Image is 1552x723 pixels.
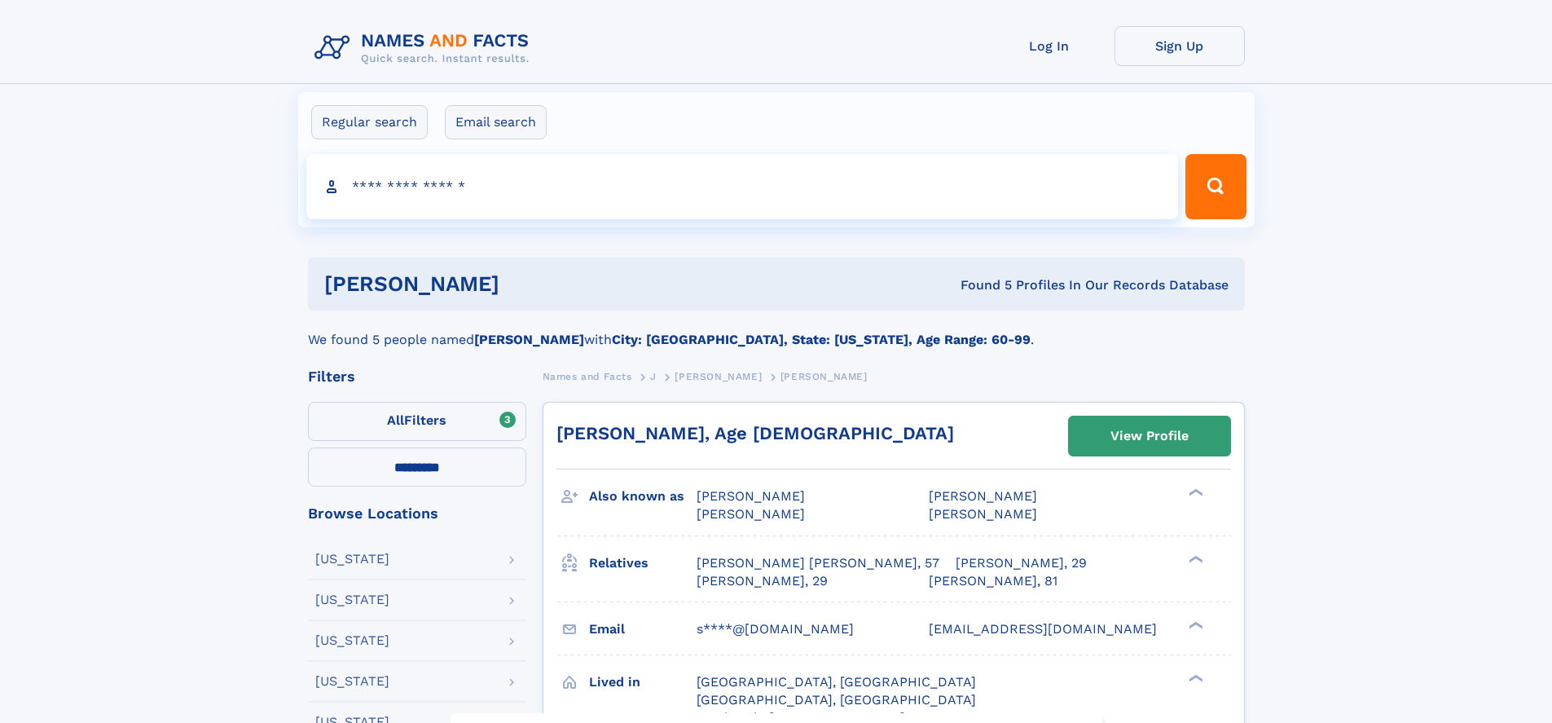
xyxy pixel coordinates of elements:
[675,371,762,382] span: [PERSON_NAME]
[929,488,1037,504] span: [PERSON_NAME]
[1185,672,1204,683] div: ❯
[1185,553,1204,564] div: ❯
[730,276,1229,294] div: Found 5 Profiles In Our Records Database
[780,371,868,382] span: [PERSON_NAME]
[697,554,939,572] a: [PERSON_NAME] [PERSON_NAME], 57
[675,366,762,386] a: [PERSON_NAME]
[589,483,697,510] h3: Also known as
[589,668,697,696] h3: Lived in
[324,274,730,294] h1: [PERSON_NAME]
[984,26,1115,66] a: Log In
[1110,417,1189,455] div: View Profile
[543,366,632,386] a: Names and Facts
[387,412,404,428] span: All
[306,154,1179,219] input: search input
[308,402,526,441] label: Filters
[308,26,543,70] img: Logo Names and Facts
[1069,417,1230,456] a: View Profile
[650,366,657,386] a: J
[315,553,389,566] div: [US_STATE]
[308,311,1245,350] div: We found 5 people named with .
[315,634,389,647] div: [US_STATE]
[1185,154,1246,219] button: Search Button
[308,369,526,384] div: Filters
[697,572,828,590] a: [PERSON_NAME], 29
[929,621,1157,637] span: [EMAIL_ADDRESS][DOMAIN_NAME]
[589,549,697,577] h3: Relatives
[315,593,389,606] div: [US_STATE]
[556,423,954,443] a: [PERSON_NAME], Age [DEMOGRAPHIC_DATA]
[311,105,428,139] label: Regular search
[474,332,584,347] b: [PERSON_NAME]
[1115,26,1245,66] a: Sign Up
[697,488,805,504] span: [PERSON_NAME]
[1185,619,1204,630] div: ❯
[445,105,547,139] label: Email search
[589,615,697,643] h3: Email
[315,675,389,688] div: [US_STATE]
[650,371,657,382] span: J
[612,332,1031,347] b: City: [GEOGRAPHIC_DATA], State: [US_STATE], Age Range: 60-99
[929,572,1057,590] a: [PERSON_NAME], 81
[1185,487,1204,498] div: ❯
[929,506,1037,522] span: [PERSON_NAME]
[697,692,976,708] span: [GEOGRAPHIC_DATA], [GEOGRAPHIC_DATA]
[956,554,1087,572] a: [PERSON_NAME], 29
[697,506,805,522] span: [PERSON_NAME]
[308,506,526,521] div: Browse Locations
[697,674,976,690] span: [GEOGRAPHIC_DATA], [GEOGRAPHIC_DATA]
